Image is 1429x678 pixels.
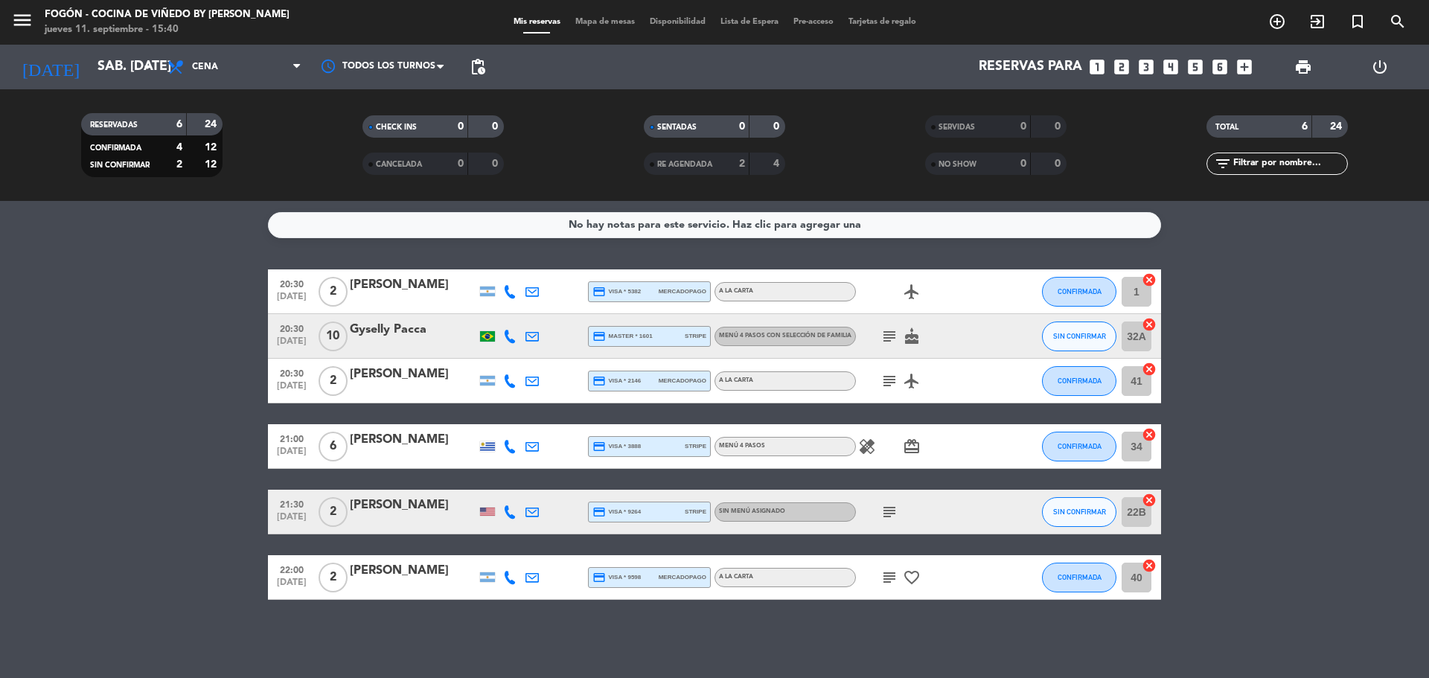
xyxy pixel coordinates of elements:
i: cancel [1142,558,1157,573]
button: CONFIRMADA [1042,563,1116,592]
div: jueves 11. septiembre - 15:40 [45,22,290,37]
div: [PERSON_NAME] [350,430,476,450]
div: [PERSON_NAME] [350,365,476,384]
i: subject [880,372,898,390]
span: RE AGENDADA [657,161,712,168]
i: subject [880,569,898,586]
strong: 2 [739,159,745,169]
span: A LA CARTA [719,377,753,383]
strong: 6 [1302,121,1308,132]
span: CHECK INS [376,124,417,131]
span: RESERVADAS [90,121,138,129]
i: menu [11,9,33,31]
i: [DATE] [11,51,90,83]
span: 20:30 [273,364,310,381]
span: Mis reservas [506,18,568,26]
span: mercadopago [659,376,706,386]
span: mercadopago [659,287,706,296]
span: pending_actions [469,58,487,76]
span: visa * 2146 [592,374,641,388]
span: 22:00 [273,560,310,578]
strong: 0 [458,159,464,169]
i: cancel [1142,272,1157,287]
button: CONFIRMADA [1042,277,1116,307]
span: Pre-acceso [786,18,841,26]
span: 6 [319,432,348,461]
input: Filtrar por nombre... [1232,156,1347,172]
span: 2 [319,366,348,396]
span: SENTADAS [657,124,697,131]
div: Gyselly Pacca [350,320,476,339]
span: mercadopago [659,572,706,582]
span: Disponibilidad [642,18,713,26]
div: [PERSON_NAME] [350,496,476,515]
span: NO SHOW [939,161,976,168]
div: No hay notas para este servicio. Haz clic para agregar una [569,217,861,234]
strong: 4 [773,159,782,169]
span: stripe [685,441,706,451]
strong: 0 [739,121,745,132]
i: arrow_drop_down [138,58,156,76]
span: print [1294,58,1312,76]
i: airplanemode_active [903,372,921,390]
span: 21:30 [273,495,310,512]
span: stripe [685,331,706,341]
i: credit_card [592,330,606,343]
i: looks_3 [1137,57,1156,77]
span: CONFIRMADA [1058,287,1102,295]
i: looks_two [1112,57,1131,77]
span: TOTAL [1215,124,1238,131]
span: SIN CONFIRMAR [1053,508,1106,516]
div: [PERSON_NAME] [350,561,476,581]
strong: 0 [492,159,501,169]
i: favorite_border [903,569,921,586]
i: exit_to_app [1308,13,1326,31]
strong: 0 [1055,121,1064,132]
strong: 0 [1020,159,1026,169]
span: [DATE] [273,381,310,398]
span: CONFIRMADA [90,144,141,152]
i: turned_in_not [1349,13,1366,31]
i: airplanemode_active [903,283,921,301]
strong: 12 [205,159,220,170]
button: menu [11,9,33,36]
button: CONFIRMADA [1042,432,1116,461]
i: add_box [1235,57,1254,77]
i: filter_list [1214,155,1232,173]
span: [DATE] [273,512,310,529]
span: visa * 3888 [592,440,641,453]
span: [DATE] [273,447,310,464]
span: CONFIRMADA [1058,442,1102,450]
strong: 2 [176,159,182,170]
span: SIN CONFIRMAR [1053,332,1106,340]
span: Lista de Espera [713,18,786,26]
i: credit_card [592,374,606,388]
span: [DATE] [273,578,310,595]
span: visa * 9598 [592,571,641,584]
span: Sin menú asignado [719,508,785,514]
span: 20:30 [273,275,310,292]
i: looks_6 [1210,57,1230,77]
strong: 12 [205,142,220,153]
i: credit_card [592,285,606,298]
i: credit_card [592,505,606,519]
strong: 24 [1330,121,1345,132]
div: Fogón - Cocina de viñedo by [PERSON_NAME] [45,7,290,22]
i: add_circle_outline [1268,13,1286,31]
span: 21:00 [273,429,310,447]
span: CONFIRMADA [1058,377,1102,385]
span: CANCELADA [376,161,422,168]
span: Mapa de mesas [568,18,642,26]
span: CONFIRMADA [1058,573,1102,581]
button: CONFIRMADA [1042,366,1116,396]
i: subject [880,503,898,521]
span: master * 1601 [592,330,653,343]
strong: 0 [492,121,501,132]
span: 2 [319,277,348,307]
i: cancel [1142,362,1157,377]
i: looks_5 [1186,57,1205,77]
i: looks_one [1087,57,1107,77]
strong: 0 [1055,159,1064,169]
span: A LA CARTA [719,288,753,294]
div: LOG OUT [1341,45,1418,89]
